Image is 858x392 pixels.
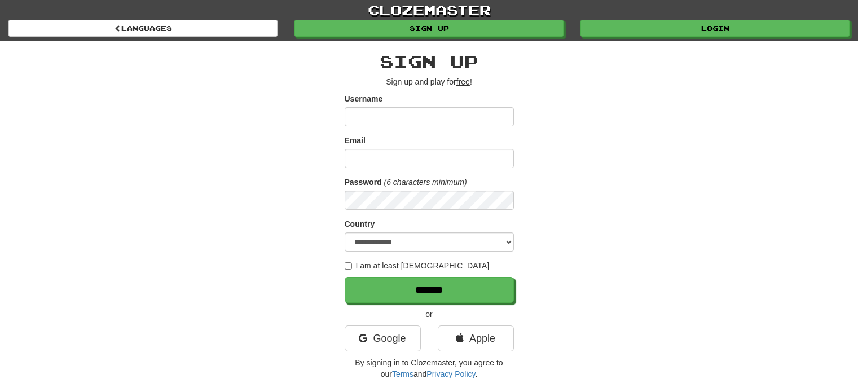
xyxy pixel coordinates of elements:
[384,178,467,187] em: (6 characters minimum)
[345,76,514,87] p: Sign up and play for !
[345,325,421,351] a: Google
[392,369,413,378] a: Terms
[580,20,850,37] a: Login
[345,135,366,146] label: Email
[8,20,278,37] a: Languages
[345,260,490,271] label: I am at least [DEMOGRAPHIC_DATA]
[426,369,475,378] a: Privacy Policy
[345,177,382,188] label: Password
[345,93,383,104] label: Username
[438,325,514,351] a: Apple
[345,309,514,320] p: or
[345,262,352,270] input: I am at least [DEMOGRAPHIC_DATA]
[294,20,564,37] a: Sign up
[345,52,514,71] h2: Sign up
[456,77,470,86] u: free
[345,357,514,380] p: By signing in to Clozemaster, you agree to our and .
[345,218,375,230] label: Country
